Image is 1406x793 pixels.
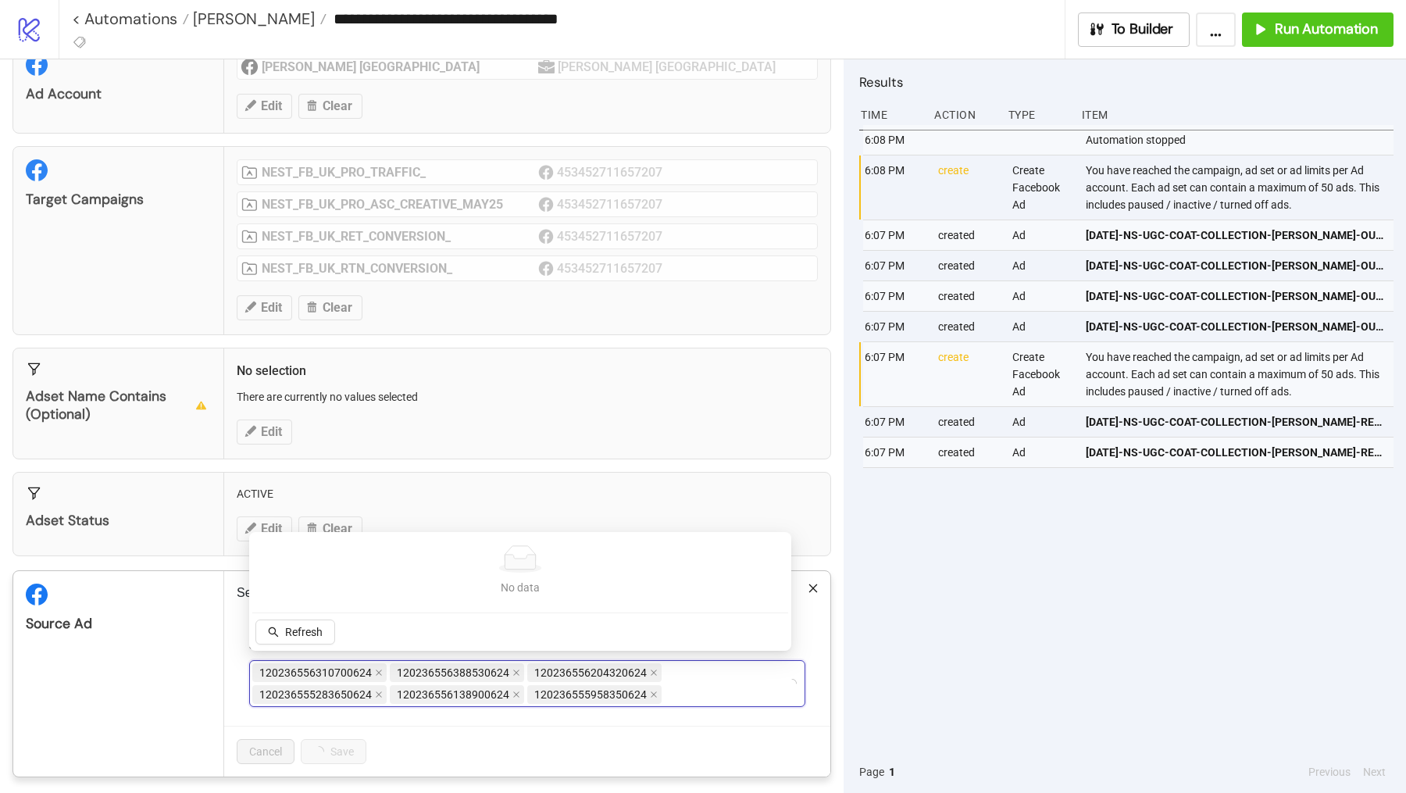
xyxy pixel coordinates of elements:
[189,9,315,29] span: [PERSON_NAME]
[252,685,387,704] span: 120236555283650624
[375,691,383,698] span: close
[1011,281,1073,311] div: Ad
[252,663,387,682] span: 120236556310700624
[390,685,524,704] span: 120236556138900624
[1011,342,1073,406] div: Create Facebook Ad
[1011,155,1073,220] div: Create Facebook Ad
[937,407,999,437] div: created
[863,312,926,341] div: 6:07 PM
[665,685,668,704] input: Select ad ids from list
[1086,413,1386,430] span: [DATE]-NS-UGC-COAT-COLLECTION-[PERSON_NAME]-REVIEW_EN_VID_SP_03102025_F_NSE_SC13_USP7_COATS-CAMPAIGN
[268,579,773,596] div: No data
[863,251,926,280] div: 6:07 PM
[237,739,294,764] button: Cancel
[859,100,922,130] div: Time
[1011,251,1073,280] div: Ad
[1011,220,1073,250] div: Ad
[937,155,999,220] div: create
[1011,407,1073,437] div: Ad
[189,11,327,27] a: [PERSON_NAME]
[937,251,999,280] div: created
[1086,220,1386,250] a: [DATE]-NS-UGC-COAT-COLLECTION-[PERSON_NAME]-OUTFIT-CHECK_EN_VID_SP_03102025_F_NSE_SC13_USP7_COATS...
[863,342,926,406] div: 6:07 PM
[527,685,662,704] span: 120236555958350624
[1011,438,1073,467] div: Ad
[397,686,509,703] span: 120236556138900624
[268,627,279,638] span: search
[255,620,335,645] button: Refresh
[301,739,366,764] button: Save
[1242,13,1394,47] button: Run Automation
[534,686,647,703] span: 120236555958350624
[1112,20,1174,38] span: To Builder
[1007,100,1069,130] div: Type
[1086,251,1386,280] a: [DATE]-NS-UGC-COAT-COLLECTION-[PERSON_NAME]-OUTFIT-CHECK_EN_VID_SP_03102025_F_NSE_SC13_USP7_COATS...
[1086,312,1386,341] a: [DATE]-NS-UGC-COAT-COLLECTION-[PERSON_NAME]-OUTFIT-CHECK_EN_VID_SP_03102025_F_NSE_SC13_USP7_COATS...
[285,626,323,638] span: Refresh
[259,664,372,681] span: 120236556310700624
[1011,312,1073,341] div: Ad
[863,438,926,467] div: 6:07 PM
[1086,288,1386,305] span: [DATE]-NS-UGC-COAT-COLLECTION-[PERSON_NAME]-OUTFIT-CHECK_EN_VID_SP_03102025_F_NSE_SC13_USP7_COATS...
[26,615,211,633] div: Source Ad
[1086,438,1386,467] a: [DATE]-NS-UGC-COAT-COLLECTION-[PERSON_NAME]-REVIEW_EN_VID_SP_03102025_F_NSE_SC13_USP7_COATS-CAMPAIGN
[937,438,999,467] div: created
[527,663,662,682] span: 120236556204320624
[512,691,520,698] span: close
[1086,257,1386,274] span: [DATE]-NS-UGC-COAT-COLLECTION-[PERSON_NAME]-OUTFIT-CHECK_EN_VID_SP_03102025_F_NSE_SC13_USP7_COATS...
[863,155,926,220] div: 6:08 PM
[534,664,647,681] span: 120236556204320624
[937,220,999,250] div: created
[1086,318,1386,335] span: [DATE]-NS-UGC-COAT-COLLECTION-[PERSON_NAME]-OUTFIT-CHECK_EN_VID_SP_03102025_F_NSE_SC13_USP7_COATS...
[1196,13,1236,47] button: ...
[1086,407,1386,437] a: [DATE]-NS-UGC-COAT-COLLECTION-[PERSON_NAME]-REVIEW_EN_VID_SP_03102025_F_NSE_SC13_USP7_COATS-CAMPAIGN
[884,763,900,780] button: 1
[72,11,189,27] a: < Automations
[1084,342,1397,406] div: You have reached the campaign, ad set or ad limits per Ad account. Each ad set can contain a maxi...
[390,663,524,682] span: 120236556388530624
[863,125,926,155] div: 6:08 PM
[1078,13,1190,47] button: To Builder
[1275,20,1378,38] span: Run Automation
[937,281,999,311] div: created
[1086,227,1386,244] span: [DATE]-NS-UGC-COAT-COLLECTION-[PERSON_NAME]-OUTFIT-CHECK_EN_VID_SP_03102025_F_NSE_SC13_USP7_COATS...
[933,100,995,130] div: Action
[859,72,1394,92] h2: Results
[863,407,926,437] div: 6:07 PM
[937,312,999,341] div: created
[259,686,372,703] span: 120236555283650624
[937,342,999,406] div: create
[237,584,818,602] p: Select one or more Ads
[1304,763,1355,780] button: Previous
[787,678,798,689] span: loading
[863,281,926,311] div: 6:07 PM
[650,669,658,677] span: close
[1086,444,1386,461] span: [DATE]-NS-UGC-COAT-COLLECTION-[PERSON_NAME]-REVIEW_EN_VID_SP_03102025_F_NSE_SC13_USP7_COATS-CAMPAIGN
[375,669,383,677] span: close
[512,669,520,677] span: close
[650,691,658,698] span: close
[1084,155,1397,220] div: You have reached the campaign, ad set or ad limits per Ad account. Each ad set can contain a maxi...
[1080,100,1394,130] div: Item
[863,220,926,250] div: 6:07 PM
[808,583,819,594] span: close
[859,763,884,780] span: Page
[1086,281,1386,311] a: [DATE]-NS-UGC-COAT-COLLECTION-[PERSON_NAME]-OUTFIT-CHECK_EN_VID_SP_03102025_F_NSE_SC13_USP7_COATS...
[1084,125,1397,155] div: Automation stopped
[1358,763,1390,780] button: Next
[397,664,509,681] span: 120236556388530624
